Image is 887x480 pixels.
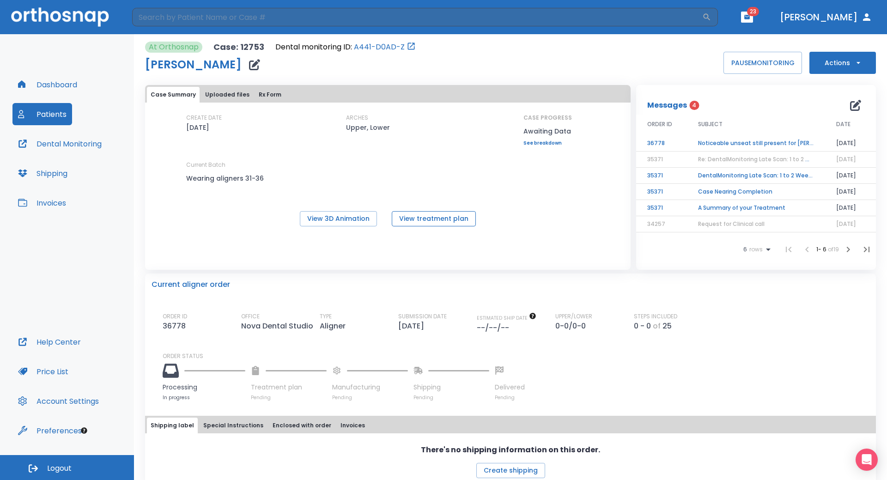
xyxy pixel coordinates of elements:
div: Tooltip anchor [80,426,88,435]
p: Current Batch [186,161,269,169]
button: Dashboard [12,73,83,96]
p: CREATE DATE [186,114,222,122]
button: Preferences [12,419,87,442]
p: OFFICE [241,312,260,321]
button: Enclosed with order [269,418,335,433]
p: Dental monitoring ID: [275,42,352,53]
p: 0 - 0 [634,321,651,332]
p: Awaiting Data [523,126,572,137]
button: Patients [12,103,72,125]
span: 23 [747,7,759,16]
span: rows [747,246,763,253]
span: 35371 [647,155,663,163]
img: Orthosnap [11,7,109,26]
button: [PERSON_NAME] [776,9,876,25]
p: Upper, Lower [346,122,390,133]
button: Actions [809,52,876,74]
p: Processing [163,383,245,392]
button: PAUSEMONITORING [723,52,802,74]
p: ORDER ID [163,312,187,321]
span: The date will be available after approving treatment plan [477,315,536,322]
span: 1 - 6 [816,245,828,253]
button: Invoices [12,192,72,214]
span: 34257 [647,220,665,228]
span: [DATE] [836,220,856,228]
span: Logout [47,463,72,474]
button: Price List [12,360,74,383]
button: Invoices [337,418,369,433]
button: Special Instructions [200,418,267,433]
p: 25 [662,321,672,332]
div: Open Intercom Messenger [856,449,878,471]
p: TYPE [320,312,332,321]
span: Re: DentalMonitoring Late Scan: 1 to 2 Weeks Notification [698,155,859,163]
span: Request for Clinical call [698,220,765,228]
button: View treatment plan [392,211,476,226]
p: 36778 [163,321,189,332]
td: 36778 [636,135,687,152]
td: [DATE] [825,184,876,200]
div: tabs [147,418,874,433]
span: of 19 [828,245,839,253]
td: DentalMonitoring Late Scan: 1 to 2 Weeks Notification [687,168,825,184]
p: At Orthosnap [149,42,199,53]
td: 35371 [636,200,687,216]
button: Uploaded files [201,87,253,103]
td: [DATE] [825,168,876,184]
td: A Summary of your Treatment [687,200,825,216]
span: [DATE] [836,155,856,163]
td: [DATE] [825,200,876,216]
td: Case Nearing Completion [687,184,825,200]
p: Wearing aligners 31-36 [186,173,269,184]
button: Rx Form [255,87,285,103]
button: Shipping label [147,418,198,433]
p: Current aligner order [152,279,230,290]
p: of [653,321,661,332]
p: In progress [163,394,245,401]
span: 6 [743,246,747,253]
td: 35371 [636,184,687,200]
button: View 3D Animation [300,211,377,226]
p: Pending [332,394,408,401]
td: Noticeable unseat still present for [PERSON_NAME] [687,135,825,152]
button: Create shipping [476,463,545,478]
a: A441-D0AD-Z [354,42,405,53]
p: 0-0/0-0 [555,321,589,332]
button: Dental Monitoring [12,133,107,155]
p: Aligner [320,321,349,332]
p: Treatment plan [251,383,327,392]
p: Case: 12753 [213,42,264,53]
p: Pending [495,394,525,401]
div: tabs [147,87,629,103]
p: Pending [251,394,327,401]
p: ARCHES [346,114,368,122]
p: Delivered [495,383,525,392]
input: Search by Patient Name or Case # [132,8,702,26]
p: [DATE] [186,122,209,133]
p: Nova Dental Studio [241,321,317,332]
p: [DATE] [398,321,428,332]
p: Manufacturing [332,383,408,392]
a: Shipping [12,162,73,184]
p: Messages [647,100,687,111]
div: Open patient in dental monitoring portal [275,42,416,53]
button: Account Settings [12,390,104,412]
p: CASE PROGRESS [523,114,572,122]
button: Case Summary [147,87,200,103]
p: Pending [413,394,489,401]
h1: [PERSON_NAME] [145,59,242,70]
p: UPPER/LOWER [555,312,592,321]
td: [DATE] [825,135,876,152]
p: There's no shipping information on this order. [421,444,600,456]
p: --/--/-- [477,322,513,334]
p: STEPS INCLUDED [634,312,677,321]
button: Help Center [12,331,86,353]
p: SUBMISSION DATE [398,312,447,321]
